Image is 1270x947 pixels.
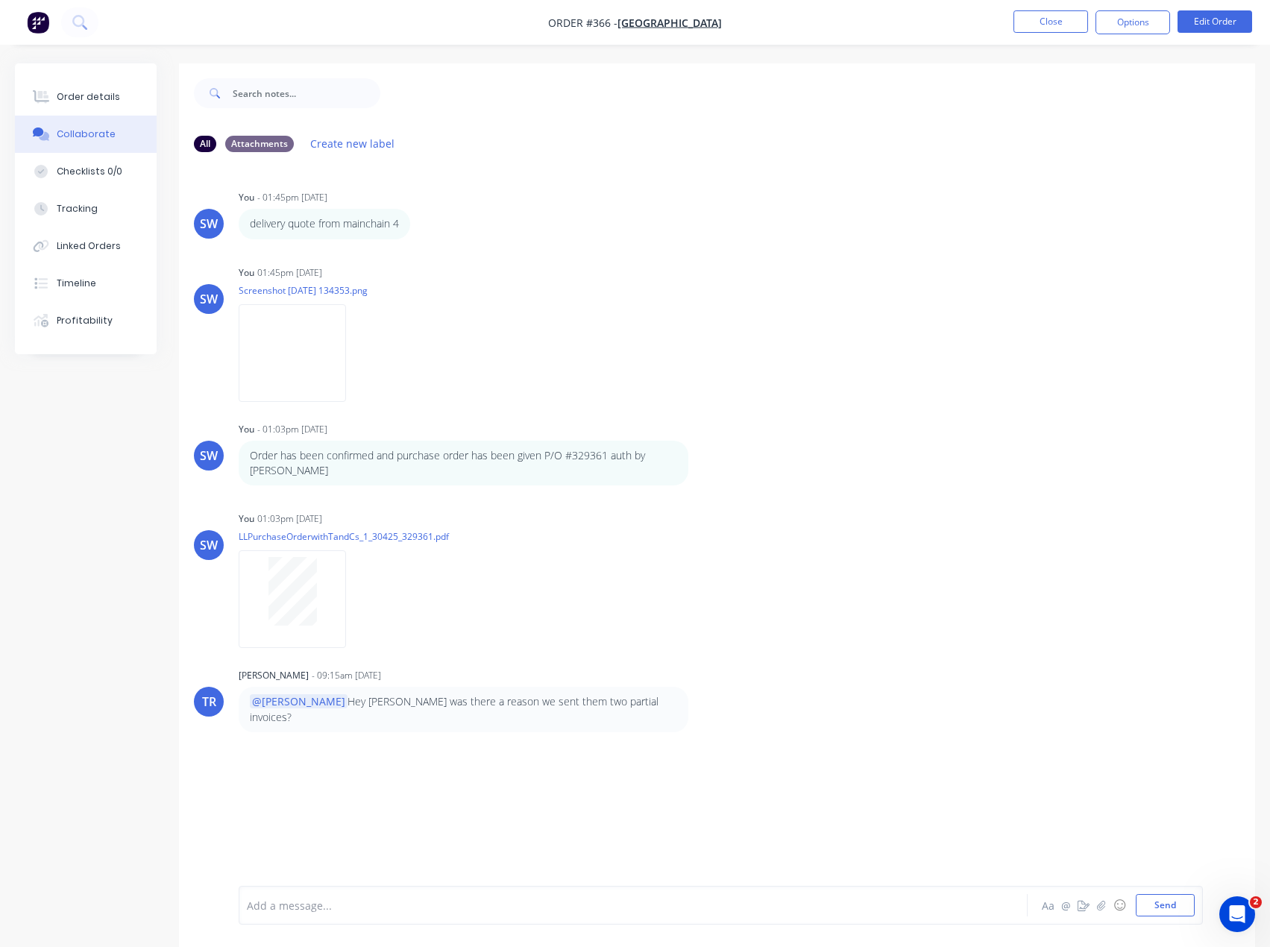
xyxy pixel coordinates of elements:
span: 2 [1250,896,1262,908]
button: Profitability [15,302,157,339]
div: Timeline [57,277,96,290]
button: ☺ [1110,896,1128,914]
p: Screenshot [DATE] 134353.png [239,284,368,297]
div: - 01:45pm [DATE] [257,191,327,204]
div: You [239,512,254,526]
div: Profitability [57,314,113,327]
div: You [239,423,254,436]
button: @ [1057,896,1075,914]
div: 01:03pm [DATE] [257,512,322,526]
button: Order details [15,78,157,116]
span: @[PERSON_NAME] [250,694,348,708]
button: Create new label [303,133,403,154]
div: - 01:03pm [DATE] [257,423,327,436]
div: 01:45pm [DATE] [257,266,322,280]
div: [PERSON_NAME] [239,669,309,682]
div: All [194,136,216,152]
button: Options [1095,10,1170,34]
button: Checklists 0/0 [15,153,157,190]
p: LLPurchaseOrderwithTandCs_1_30425_329361.pdf [239,530,449,543]
div: SW [200,447,218,465]
div: TR [202,693,216,711]
button: Close [1013,10,1088,33]
div: Tracking [57,202,98,215]
p: Order has been confirmed and purchase order has been given P/O #329361 auth by [PERSON_NAME] [250,448,677,479]
button: Linked Orders [15,227,157,265]
button: Timeline [15,265,157,302]
div: You [239,266,254,280]
iframe: Intercom live chat [1219,896,1255,932]
button: Tracking [15,190,157,227]
button: Collaborate [15,116,157,153]
p: Hey [PERSON_NAME] was there a reason we sent them two partial invoices? [250,694,677,725]
p: delivery quote from mainchain 4 [250,216,399,231]
div: Attachments [225,136,294,152]
div: Linked Orders [57,239,121,253]
div: You [239,191,254,204]
input: Search notes... [233,78,380,108]
span: Order #366 - [548,16,617,30]
div: Checklists 0/0 [57,165,122,178]
img: Factory [27,11,49,34]
div: Order details [57,90,120,104]
div: SW [200,536,218,554]
button: Send [1136,894,1195,916]
div: SW [200,215,218,233]
button: Aa [1039,896,1057,914]
button: Edit Order [1178,10,1252,33]
div: SW [200,290,218,308]
a: [GEOGRAPHIC_DATA] [617,16,722,30]
div: - 09:15am [DATE] [312,669,381,682]
div: Collaborate [57,128,116,141]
